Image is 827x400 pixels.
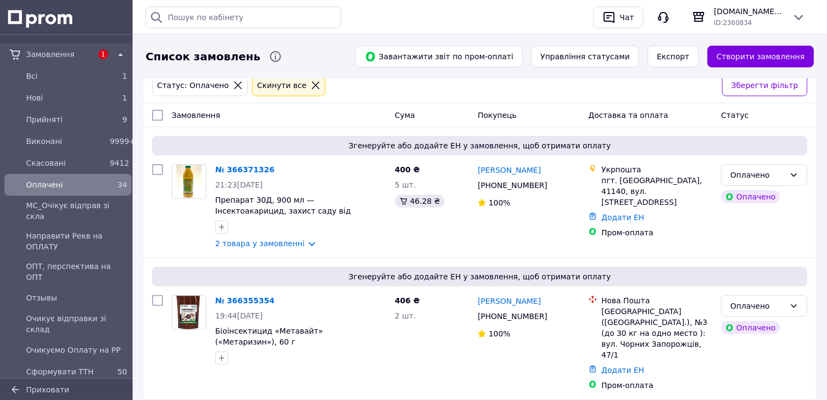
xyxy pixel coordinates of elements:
div: Оплачено [730,300,785,312]
span: 9 [122,115,127,124]
div: Укрпошта [602,164,712,175]
span: 5 шт. [395,180,416,189]
div: [GEOGRAPHIC_DATA] ([GEOGRAPHIC_DATA].), №3 (до 30 кг на одно место ): вул. Чорних Запорожців, 47/1 [602,306,712,360]
div: 46.28 ₴ [395,195,444,208]
a: Фото товару [172,164,206,199]
span: 400 ₴ [395,165,420,174]
a: Створити замовлення [707,46,814,67]
span: Прийняті [26,114,105,125]
span: Нові [26,92,105,103]
span: МС_Очікує відправ зі скла [26,200,127,222]
span: 1 [98,49,108,59]
img: Фото товару [172,296,206,329]
a: № 366371326 [215,165,274,174]
a: [PERSON_NAME] [478,165,541,176]
span: [PHONE_NUMBER] [478,312,547,321]
div: Оплачено [721,190,780,203]
span: Направити Рекв на ОПЛАТУ [26,230,127,252]
span: Скасовані [26,158,105,168]
span: 34 [117,180,127,189]
span: 2 шт. [395,311,416,320]
span: 406 ₴ [395,296,420,305]
div: Статус: Оплачено [155,79,231,91]
span: [PHONE_NUMBER] [478,181,547,190]
span: Виконані [26,136,105,147]
span: 1 [122,93,127,102]
a: № 366355354 [215,296,274,305]
button: Експорт [648,46,699,67]
div: Оплачено [730,169,785,181]
span: Список замовлень [146,49,260,65]
span: [DOMAIN_NAME] — інтернет магазин для фермера, садовода, дачника [714,6,784,17]
a: Біоінсектицид «Метавайт» («Метаризин»), 60 г [215,327,323,346]
a: 2 товара у замовленні [215,239,305,248]
div: Пром-оплата [602,380,712,391]
div: пгт. [GEOGRAPHIC_DATA], 41140, вул. [STREET_ADDRESS] [602,175,712,208]
span: Очикує відправки зі склад [26,313,127,335]
a: [PERSON_NAME] [478,296,541,307]
span: Доставка та оплата [588,111,668,120]
span: Сформувати ТТН [26,366,105,377]
img: Фото товару [172,165,206,198]
span: Замовлення [26,49,92,60]
div: Оплачено [721,321,780,334]
div: Нова Пошта [602,295,712,306]
a: Додати ЕН [602,213,644,222]
span: Оплачені [26,179,105,190]
span: Cума [395,111,415,120]
span: 21:23[DATE] [215,180,263,189]
a: Фото товару [172,295,206,330]
span: Статус [721,111,749,120]
span: 100% [488,329,510,338]
a: Додати ЕН [602,366,644,374]
span: 19:44[DATE] [215,311,263,320]
span: Отзывы [26,292,127,303]
div: Пром-оплата [602,227,712,238]
button: Чат [593,7,643,28]
span: Покупець [478,111,516,120]
span: 9412 [110,159,129,167]
span: Всi [26,71,105,82]
button: Зберегти фільтр [722,74,807,96]
span: 50 [117,367,127,376]
span: Згенеруйте або додайте ЕН у замовлення, щоб отримати оплату [156,140,803,151]
span: Очикуємо Оплату на РР [26,345,127,355]
button: Управління статусами [531,46,639,67]
span: ОПТ, перспектива на ОПТ [26,261,127,283]
span: ID: 2360834 [714,19,752,27]
span: Замовлення [172,111,220,120]
span: 9999+ [110,137,135,146]
div: Cкинути все [255,79,309,91]
input: Пошук по кабінету [146,7,341,28]
span: Зберегти фільтр [731,79,798,91]
a: Препарат 30Д, 900 мл — Інсектоакарицид, захист саду від шкідників і кліщів [215,196,351,226]
div: Чат [618,9,636,26]
button: Завантажити звіт по пром-оплаті [355,46,523,67]
span: Приховати [26,385,69,394]
span: 1 [122,72,127,80]
span: 100% [488,198,510,207]
span: Згенеруйте або додайте ЕН у замовлення, щоб отримати оплату [156,271,803,282]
